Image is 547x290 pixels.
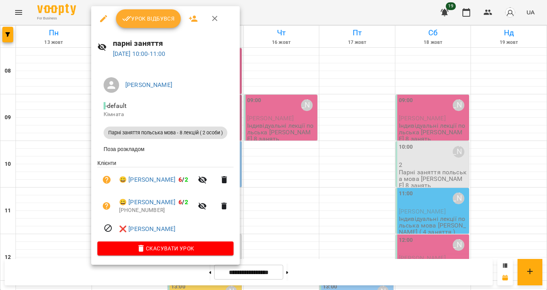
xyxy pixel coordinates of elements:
[119,198,175,207] a: 😀 [PERSON_NAME]
[116,9,181,28] button: Урок відбувся
[97,241,234,255] button: Скасувати Урок
[178,176,188,183] b: /
[119,207,193,214] p: [PHONE_NUMBER]
[178,198,188,206] b: /
[113,50,166,57] a: [DATE] 10:00-11:00
[104,129,227,136] span: Парні заняття польська мова - 8 лекцій ( 2 особи )
[97,142,234,156] li: Поза розкладом
[104,244,227,253] span: Скасувати Урок
[185,198,188,206] span: 2
[104,111,227,118] p: Кімната
[178,198,182,206] span: 6
[97,170,116,189] button: Візит ще не сплачено. Додати оплату?
[122,14,175,23] span: Урок відбувся
[97,197,116,215] button: Візит ще не сплачено. Додати оплату?
[104,224,113,233] svg: Візит скасовано
[178,176,182,183] span: 6
[185,176,188,183] span: 2
[119,175,175,184] a: 😀 [PERSON_NAME]
[97,159,234,241] ul: Клієнти
[104,102,128,109] span: - default
[125,81,172,89] a: [PERSON_NAME]
[119,224,175,234] a: ❌ [PERSON_NAME]
[113,37,234,49] h6: парні заняття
